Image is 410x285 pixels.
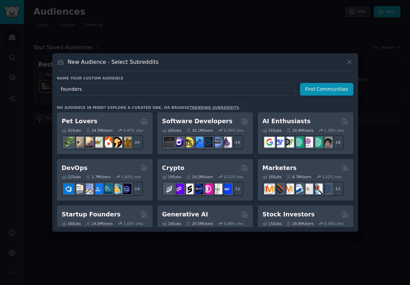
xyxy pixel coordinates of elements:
[183,184,194,194] img: ethstaker
[286,128,313,133] div: 20.9M Users
[129,182,143,196] div: + 14
[293,184,303,194] img: Emailmarketing
[229,182,243,196] div: + 12
[202,137,213,147] img: reactnative
[283,137,294,147] img: AItoolsCatalog
[221,184,232,194] img: defi_
[221,137,232,147] img: elixir
[322,174,341,179] div: 1.02 % /mo
[86,174,111,179] div: 1.7M Users
[186,221,213,226] div: 20.5M Users
[212,137,222,147] img: AskComputerScience
[57,105,241,110] div: No audience in mind? Explore a curated one, or browse .
[312,137,323,147] img: chatgpt_prompts_
[164,137,174,147] img: software
[224,128,243,133] div: 0.29 % /mo
[83,184,93,194] img: Docker_DevOps
[92,184,103,194] img: DevOpsLinks
[312,184,323,194] img: MarketingResearch
[329,135,344,149] div: + 18
[162,174,181,179] div: 19 Sub s
[173,184,184,194] img: 0xPolygon
[302,184,313,194] img: googleads
[283,184,294,194] img: AskMarketing
[212,184,222,194] img: CryptoNews
[62,174,81,179] div: 21 Sub s
[293,137,303,147] img: chatgpt_promptDesign
[121,174,141,179] div: 1.60 % /mo
[193,137,203,147] img: iOSProgramming
[186,174,213,179] div: 19.2M Users
[102,184,112,194] img: platformengineering
[121,184,131,194] img: PlatformEngineers
[263,210,315,219] h2: Stock Investors
[102,137,112,147] img: cockatiel
[129,135,143,149] div: + 24
[73,184,84,194] img: AWS_Certified_Experts
[224,174,243,179] div: 0.21 % /mo
[162,221,181,226] div: 16 Sub s
[302,137,313,147] img: OpenAIDev
[162,164,185,172] h2: Crypto
[263,164,297,172] h2: Marketers
[62,221,81,226] div: 16 Sub s
[164,184,174,194] img: ethfinance
[186,128,213,133] div: 30.1M Users
[300,83,353,96] button: Find Communities
[193,184,203,194] img: web3
[57,76,353,81] h3: Name your custom audience
[324,221,344,226] div: 0.56 % /mo
[162,210,208,219] h2: Generative AI
[86,128,113,133] div: 24.5M Users
[202,184,213,194] img: defiblockchain
[124,221,143,226] div: 1.05 % /mo
[264,184,275,194] img: content_marketing
[73,137,84,147] img: ballpython
[62,117,98,126] h2: Pet Lovers
[121,137,131,147] img: dogbreed
[263,174,282,179] div: 18 Sub s
[274,137,284,147] img: DeepSeek
[274,184,284,194] img: bigseo
[162,117,232,126] h2: Software Developers
[189,105,239,110] a: trending subreddits
[224,221,243,226] div: 0.48 % /mo
[324,128,344,133] div: 1.29 % /mo
[62,164,88,172] h2: DevOps
[63,184,74,194] img: azuredevops
[111,184,122,194] img: aws_cdk
[264,137,275,147] img: GoogleGeminiAI
[162,128,181,133] div: 26 Sub s
[286,174,311,179] div: 6.7M Users
[62,128,81,133] div: 31 Sub s
[329,182,344,196] div: + 11
[322,137,332,147] img: ArtificalIntelligence
[124,128,143,133] div: 0.47 % /mo
[229,135,243,149] div: + 19
[62,210,121,219] h2: Startup Founders
[263,128,282,133] div: 25 Sub s
[263,221,282,226] div: 15 Sub s
[63,137,74,147] img: herpetology
[322,184,332,194] img: OnlineMarketing
[173,137,184,147] img: csharp
[57,83,295,96] input: Pick a short name, like "Digital Marketers" or "Movie-Goers"
[111,137,122,147] img: PetAdvice
[83,137,93,147] img: leopardgeckos
[68,58,158,66] h3: New Audience - Select Subreddits
[183,137,194,147] img: learnjavascript
[286,221,313,226] div: 28.8M Users
[263,117,311,126] h2: AI Enthusiasts
[92,137,103,147] img: turtle
[86,221,113,226] div: 14.0M Users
